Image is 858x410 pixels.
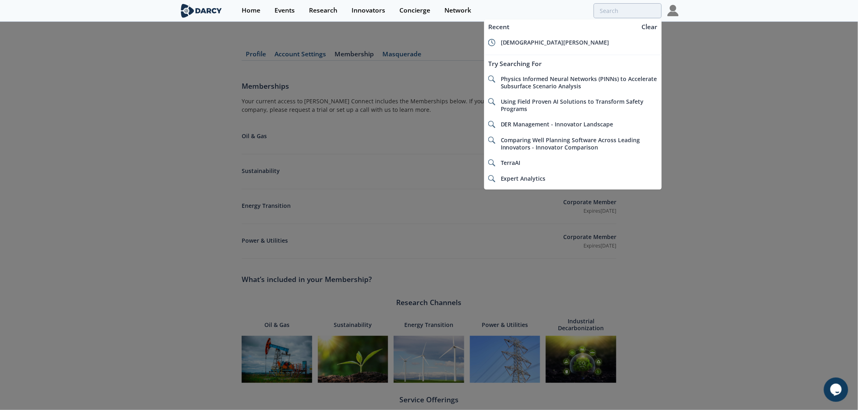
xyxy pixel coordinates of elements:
div: Network [444,7,471,14]
div: Innovators [352,7,385,14]
span: TerraAI [501,159,521,167]
span: Using Field Proven AI Solutions to Transform Safety Programs [501,98,644,113]
span: Expert Analytics [501,175,546,182]
iframe: chat widget [824,378,850,402]
div: Concierge [399,7,430,14]
img: icon [488,98,495,105]
span: DER Management - Innovator Landscape [501,120,613,128]
img: icon [488,159,495,167]
div: Home [242,7,260,14]
img: icon [488,175,495,182]
div: Events [275,7,295,14]
input: Advanced Search [594,3,662,18]
span: [DEMOGRAPHIC_DATA][PERSON_NAME] [501,38,609,46]
div: Clear [639,22,661,32]
span: Comparing Well Planning Software Across Leading Innovators - Innovator Comparison [501,136,640,151]
img: icon [488,39,495,46]
img: icon [488,121,495,128]
span: Physics Informed Neural Networks (PINNs) to Accelerate Subsurface Scenario Analysis [501,75,657,90]
img: Profile [667,5,679,16]
img: icon [488,137,495,144]
div: Recent [484,19,637,34]
div: Research [309,7,337,14]
img: logo-wide.svg [179,4,223,18]
img: icon [488,75,495,83]
div: Try Searching For [484,56,662,71]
